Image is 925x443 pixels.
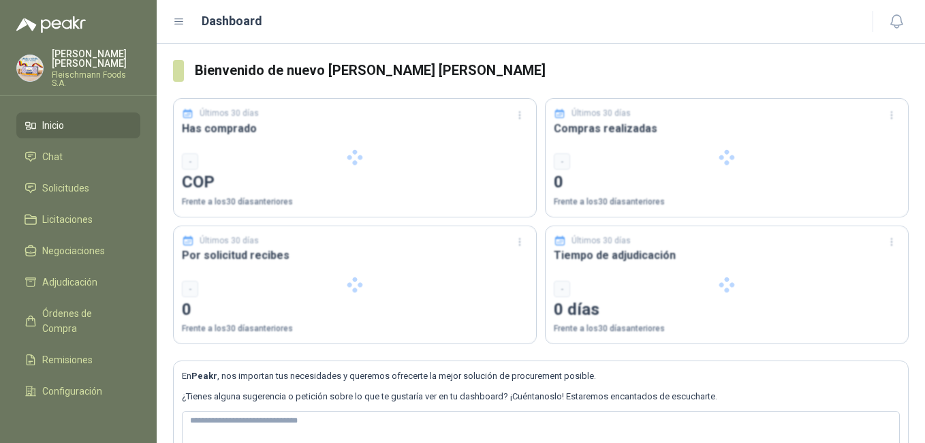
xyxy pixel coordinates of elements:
img: Logo peakr [16,16,86,33]
p: ¿Tienes alguna sugerencia o petición sobre lo que te gustaría ver en tu dashboard? ¡Cuéntanoslo! ... [182,390,900,403]
a: Manuales y ayuda [16,410,140,436]
a: Configuración [16,378,140,404]
span: Solicitudes [42,181,89,196]
a: Remisiones [16,347,140,373]
span: Remisiones [42,352,93,367]
p: Fleischmann Foods S.A. [52,71,140,87]
p: [PERSON_NAME] [PERSON_NAME] [52,49,140,68]
a: Chat [16,144,140,170]
span: Configuración [42,384,102,399]
a: Licitaciones [16,207,140,232]
span: Licitaciones [42,212,93,227]
a: Inicio [16,112,140,138]
span: Adjudicación [42,275,97,290]
a: Adjudicación [16,269,140,295]
h1: Dashboard [202,12,262,31]
img: Company Logo [17,55,43,81]
span: Negociaciones [42,243,105,258]
b: Peakr [191,371,217,381]
span: Chat [42,149,63,164]
a: Órdenes de Compra [16,301,140,341]
a: Solicitudes [16,175,140,201]
span: Órdenes de Compra [42,306,127,336]
h3: Bienvenido de nuevo [PERSON_NAME] [PERSON_NAME] [195,60,909,81]
span: Inicio [42,118,64,133]
p: En , nos importan tus necesidades y queremos ofrecerte la mejor solución de procurement posible. [182,369,900,383]
a: Negociaciones [16,238,140,264]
